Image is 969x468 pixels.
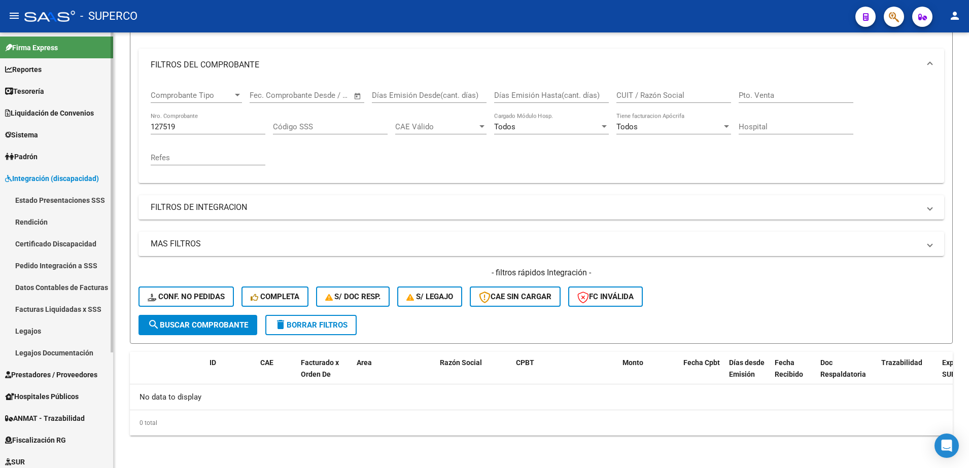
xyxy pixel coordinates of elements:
span: Liquidación de Convenios [5,107,94,119]
button: Open calendar [352,90,364,102]
datatable-header-cell: ID [205,352,256,397]
button: Conf. no pedidas [139,286,234,307]
span: Monto [622,358,643,367]
span: Doc Respaldatoria [820,358,866,378]
div: 0 total [130,410,953,436]
mat-expansion-panel-header: FILTROS DE INTEGRACION [139,195,944,220]
mat-icon: search [148,318,160,331]
span: Integración (discapacidad) [5,173,99,184]
span: Todos [494,122,515,131]
span: Prestadores / Proveedores [5,369,97,380]
span: Comprobante Tipo [151,91,233,100]
mat-expansion-panel-header: FILTROS DEL COMPROBANTE [139,49,944,81]
datatable-header-cell: Fecha Cpbt [679,352,725,397]
mat-icon: delete [274,318,287,331]
button: FC Inválida [568,286,643,307]
span: S/ Doc Resp. [325,292,381,301]
datatable-header-cell: Facturado x Orden De [297,352,353,397]
mat-expansion-panel-header: MAS FILTROS [139,232,944,256]
h4: - filtros rápidos Integración - [139,267,944,278]
span: Fecha Recibido [775,358,803,378]
button: S/ legajo [397,286,462,307]
mat-panel-title: FILTROS DEL COMPROBANTE [151,59,920,70]
button: CAE SIN CARGAR [470,286,561,307]
span: CAE SIN CARGAR [479,292,551,301]
datatable-header-cell: Area [353,352,421,397]
button: Completa [241,286,308,307]
span: Razón Social [440,358,482,367]
datatable-header-cell: Días desde Emisión [725,352,771,397]
span: SUR [5,456,25,467]
datatable-header-cell: Doc Respaldatoria [816,352,877,397]
span: - SUPERCO [80,5,137,27]
datatable-header-cell: CPBT [512,352,618,397]
div: Open Intercom Messenger [935,434,959,458]
span: Fiscalización RG [5,435,66,446]
span: Borrar Filtros [274,320,348,330]
datatable-header-cell: Fecha Recibido [771,352,816,397]
span: Conf. no pedidas [148,292,225,301]
div: No data to display [130,384,953,410]
button: Borrar Filtros [265,315,357,335]
span: Area [357,358,372,367]
span: S/ legajo [406,292,453,301]
datatable-header-cell: CAE [256,352,297,397]
span: Completa [251,292,299,301]
button: Buscar Comprobante [139,315,257,335]
span: Hospitales Públicos [5,391,79,402]
span: ID [210,358,216,367]
button: S/ Doc Resp. [316,286,390,307]
span: Buscar Comprobante [148,320,248,330]
span: CPBT [516,358,534,367]
input: Start date [250,91,283,100]
span: Firma Express [5,42,58,53]
datatable-header-cell: Razón Social [436,352,512,397]
datatable-header-cell: Monto [618,352,679,397]
span: CAE Válido [395,122,477,131]
span: Todos [616,122,638,131]
span: Tesorería [5,86,44,97]
span: FC Inválida [577,292,634,301]
span: CAE [260,358,273,367]
datatable-header-cell: Trazabilidad [877,352,938,397]
span: ANMAT - Trazabilidad [5,413,85,424]
input: End date [292,91,341,100]
span: Padrón [5,151,38,162]
mat-panel-title: FILTROS DE INTEGRACION [151,202,920,213]
span: Sistema [5,129,38,140]
mat-icon: menu [8,10,20,22]
span: Reportes [5,64,42,75]
div: FILTROS DEL COMPROBANTE [139,81,944,183]
span: Días desde Emisión [729,358,765,378]
mat-icon: person [949,10,961,22]
mat-panel-title: MAS FILTROS [151,238,920,249]
span: Facturado x Orden De [301,358,339,378]
span: Trazabilidad [881,358,922,367]
span: Fecha Cpbt [683,358,720,367]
